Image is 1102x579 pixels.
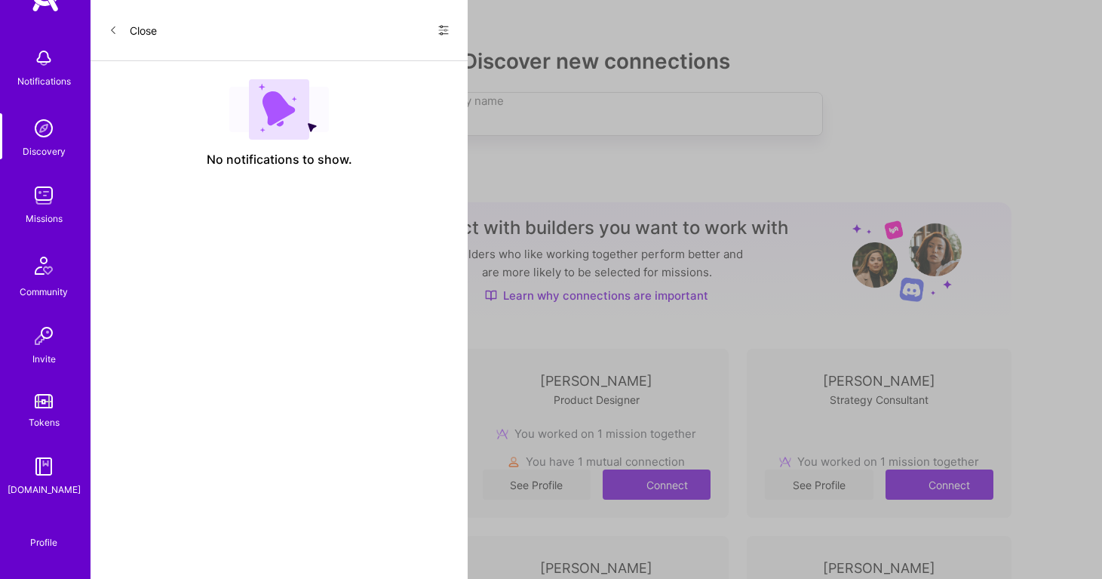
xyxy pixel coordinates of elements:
[29,180,59,211] img: teamwork
[23,143,66,159] div: Discovery
[17,73,71,89] div: Notifications
[29,113,59,143] img: discovery
[26,211,63,226] div: Missions
[109,18,157,42] button: Close
[29,414,60,430] div: Tokens
[29,43,59,73] img: bell
[20,284,68,300] div: Community
[32,351,56,367] div: Invite
[229,79,329,140] img: empty
[25,519,63,549] a: Profile
[26,248,62,284] img: Community
[29,451,59,482] img: guide book
[8,482,81,497] div: [DOMAIN_NAME]
[35,394,53,408] img: tokens
[30,534,57,549] div: Profile
[29,321,59,351] img: Invite
[207,152,352,168] span: No notifications to show.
